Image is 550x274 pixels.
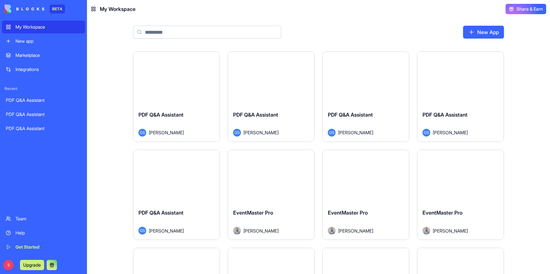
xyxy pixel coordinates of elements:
[233,209,273,216] span: EventMaster Pro
[417,150,504,240] a: EventMaster ProAvatar[PERSON_NAME]
[322,150,409,240] a: EventMaster ProAvatar[PERSON_NAME]
[422,111,468,118] span: PDF Q&A Assistant
[243,227,279,234] span: [PERSON_NAME]
[517,6,543,12] span: Share & Earn
[6,97,81,103] div: PDF Q&A Assistant
[138,111,184,118] span: PDF Q&A Assistant
[233,227,241,234] img: Avatar
[133,51,220,142] a: PDF Q&A AssistantGS[PERSON_NAME]
[2,49,85,62] a: Marketplace
[422,209,462,216] span: EventMaster Pro
[328,227,336,234] img: Avatar
[2,212,85,225] a: Team
[243,129,279,136] span: [PERSON_NAME]
[338,227,373,234] span: [PERSON_NAME]
[15,216,81,222] div: Team
[328,129,336,137] span: GS
[149,227,184,234] span: [PERSON_NAME]
[149,129,184,136] span: [PERSON_NAME]
[2,241,85,253] a: Get Started
[20,261,44,268] a: Upgrade
[15,230,81,236] div: Help
[328,209,368,216] span: EventMaster Pro
[433,227,468,234] span: [PERSON_NAME]
[15,24,81,30] div: My Workspace
[2,86,85,91] span: Recent
[2,122,85,135] a: PDF Q&A Assistant
[133,150,220,240] a: PDF Q&A AssistantGS[PERSON_NAME]
[433,129,468,136] span: [PERSON_NAME]
[15,66,81,73] div: Integrations
[6,111,81,118] div: PDF Q&A Assistant
[15,38,81,44] div: New app
[138,129,146,137] span: GS
[422,129,430,137] span: GS
[15,244,81,250] div: Get Started
[2,21,85,33] a: My Workspace
[138,209,184,216] span: PDF Q&A Assistant
[2,63,85,76] a: Integrations
[322,51,409,142] a: PDF Q&A AssistantGS[PERSON_NAME]
[417,51,504,142] a: PDF Q&A AssistantGS[PERSON_NAME]
[506,4,546,14] button: Share & Earn
[2,226,85,239] a: Help
[2,35,85,48] a: New app
[138,227,146,234] span: GS
[15,52,81,58] div: Marketplace
[2,94,85,107] a: PDF Q&A Assistant
[422,227,430,234] img: Avatar
[233,111,278,118] span: PDF Q&A Assistant
[2,108,85,121] a: PDF Q&A Assistant
[228,51,315,142] a: PDF Q&A AssistantGS[PERSON_NAME]
[338,129,373,136] span: [PERSON_NAME]
[100,5,136,13] span: My Workspace
[5,4,65,13] a: BETA
[5,4,44,13] img: logo
[233,129,241,137] span: GS
[328,111,373,118] span: PDF Q&A Assistant
[463,26,504,39] a: New App
[6,125,81,132] div: PDF Q&A Assistant
[20,260,44,270] button: Upgrade
[3,260,14,270] span: S
[228,150,315,240] a: EventMaster ProAvatar[PERSON_NAME]
[50,4,65,13] div: BETA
